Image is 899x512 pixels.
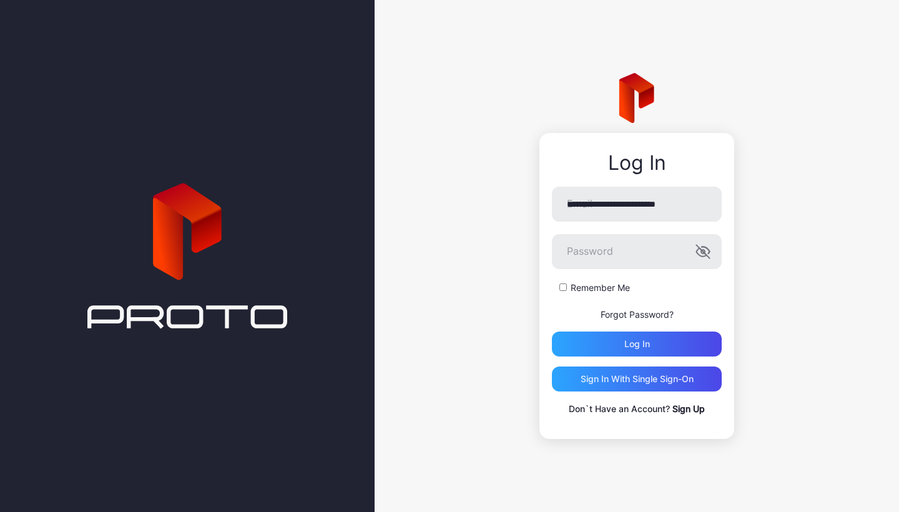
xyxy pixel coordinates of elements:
label: Remember Me [571,282,630,294]
button: Log in [552,332,722,357]
a: Forgot Password? [601,309,674,320]
p: Don`t Have an Account? [552,401,722,416]
a: Sign Up [672,403,705,414]
div: Sign in With Single Sign-On [581,374,694,384]
button: Sign in With Single Sign-On [552,367,722,391]
div: Log In [552,152,722,174]
input: Email [552,187,722,222]
input: Password [552,234,722,269]
div: Log in [624,339,650,349]
button: Password [695,244,710,259]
